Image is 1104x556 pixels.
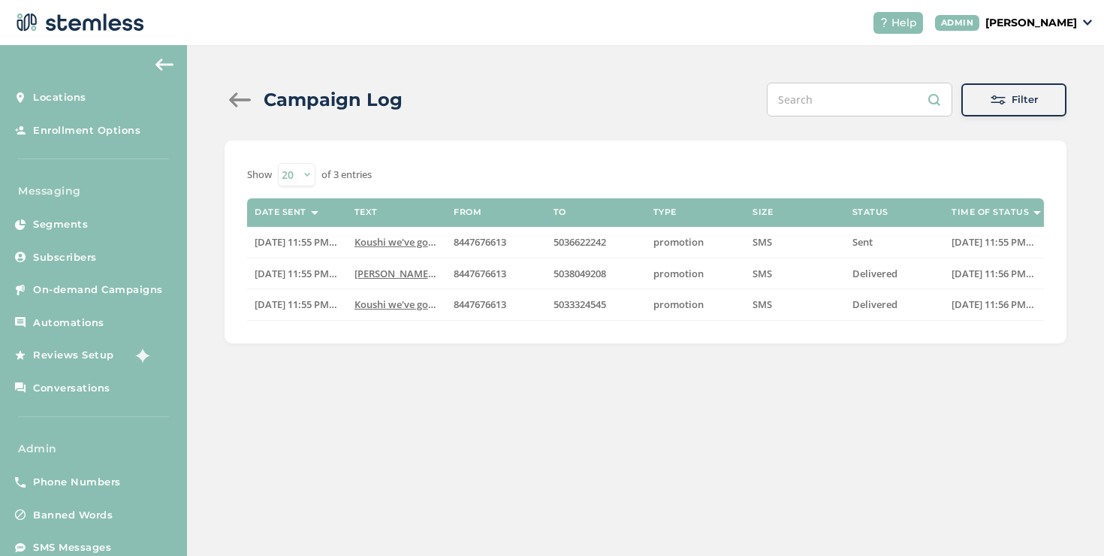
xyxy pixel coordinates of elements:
[952,298,1036,311] label: 09/14/2025 11:56 PM PDT
[753,207,773,217] label: Size
[33,540,111,555] span: SMS Messages
[255,298,339,311] label: 09/14/2025 11:55 PM PDT
[454,236,538,249] label: 8447676613
[985,15,1077,31] p: [PERSON_NAME]
[852,267,937,280] label: Delivered
[952,236,1036,249] label: 09/14/2025 11:55 PM PDT
[653,235,704,249] span: promotion
[311,211,318,215] img: icon-sort-1e1d7615.svg
[255,298,350,311] span: [DATE] 11:55 PM PDT
[852,207,888,217] label: Status
[354,267,439,280] label: Brian we've got the best VIP deals at you favorit...
[33,316,104,331] span: Automations
[753,235,772,249] span: SMS
[753,236,837,249] label: SMS
[935,15,980,31] div: ADMIN
[753,267,772,280] span: SMS
[1029,484,1104,556] iframe: Chat Widget
[952,267,1036,280] label: 09/14/2025 11:56 PM PDT
[125,340,155,370] img: glitter-stars-b7820f95.gif
[247,168,272,183] label: Show
[33,348,114,363] span: Reviews Setup
[653,207,677,217] label: Type
[33,508,113,523] span: Banned Words
[354,298,439,311] label: Koushi we've got the best VIP deals at you favorit...
[961,83,1066,116] button: Filter
[952,267,1047,280] span: [DATE] 11:56 PM PDT
[554,267,638,280] label: 5038049208
[653,267,704,280] span: promotion
[952,235,1047,249] span: [DATE] 11:55 PM PDT
[33,90,86,105] span: Locations
[454,235,506,249] span: 8447676613
[952,207,1029,217] label: Time of Status
[852,298,897,311] span: Delivered
[12,8,144,38] img: logo-dark-0685b13c.svg
[454,267,506,280] span: 8447676613
[33,250,97,265] span: Subscribers
[33,475,121,490] span: Phone Numbers
[354,236,439,249] label: Koushi we've got the best VIP deals at you favorit...
[33,381,110,396] span: Conversations
[255,267,339,280] label: 09/14/2025 11:55 PM PDT
[653,236,738,249] label: promotion
[952,298,1047,311] span: [DATE] 11:56 PM PDT
[454,267,538,280] label: 8447676613
[354,298,590,311] span: Koushi we've got the best VIP deals at you favorit...
[454,207,481,217] label: From
[155,59,173,71] img: icon-arrow-back-accent-c549486e.svg
[255,267,350,280] span: [DATE] 11:55 PM PDT
[554,207,566,217] label: To
[264,86,403,113] h2: Campaign Log
[891,15,917,31] span: Help
[852,298,937,311] label: Delivered
[354,267,635,280] span: [PERSON_NAME] we've got the best VIP deals at you favorit...
[653,267,738,280] label: promotion
[1033,211,1041,215] img: icon-sort-1e1d7615.svg
[554,236,638,249] label: 5036622242
[852,235,873,249] span: Sent
[852,236,937,249] label: Sent
[354,235,590,249] span: Koushi we've got the best VIP deals at you favorit...
[554,298,606,311] span: 5033324545
[554,298,638,311] label: 5033324545
[33,283,163,298] span: On-demand Campaigns
[879,18,888,27] img: icon-help-white-03924b79.svg
[653,298,738,311] label: promotion
[753,298,837,311] label: SMS
[255,235,350,249] span: [DATE] 11:55 PM PDT
[852,267,897,280] span: Delivered
[753,298,772,311] span: SMS
[321,168,372,183] label: of 3 entries
[354,207,378,217] label: Text
[1083,20,1092,26] img: icon_down-arrow-small-66adaf34.svg
[653,298,704,311] span: promotion
[255,207,306,217] label: Date Sent
[33,217,88,232] span: Segments
[1012,92,1038,107] span: Filter
[33,123,140,138] span: Enrollment Options
[454,298,506,311] span: 8447676613
[767,83,952,116] input: Search
[255,236,339,249] label: 09/14/2025 11:55 PM PDT
[554,267,606,280] span: 5038049208
[554,235,606,249] span: 5036622242
[753,267,837,280] label: SMS
[454,298,538,311] label: 8447676613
